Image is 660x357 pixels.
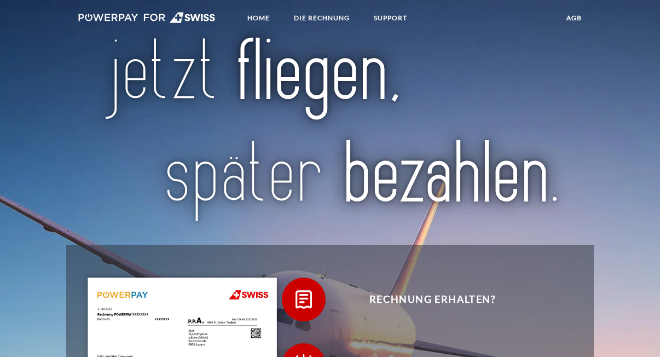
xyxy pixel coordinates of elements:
a: DIE RECHNUNG [285,8,359,28]
a: SUPPORT [364,8,416,28]
span: Rechnung erhalten? [298,278,566,321]
img: logo-swiss-white.svg [78,12,216,23]
img: qb_bill.svg [290,286,317,313]
a: Home [238,8,279,28]
img: title-swiss_de.svg [100,36,560,226]
button: Rechnung erhalten? [282,278,566,321]
a: agb [557,8,591,28]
